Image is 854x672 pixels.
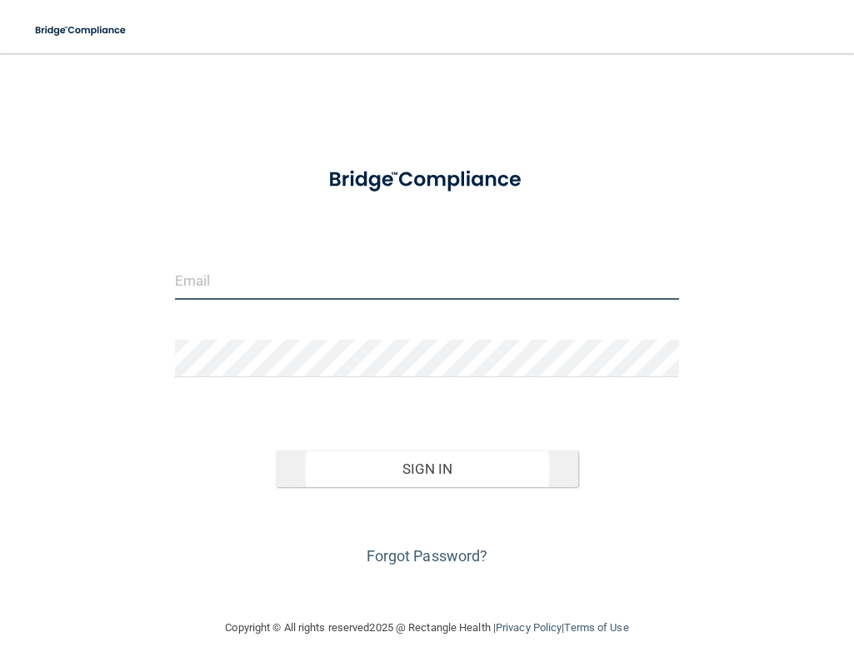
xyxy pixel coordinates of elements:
input: Email [175,262,679,300]
div: Copyright © All rights reserved 2025 @ Rectangle Health | | [123,601,732,655]
button: Sign In [276,450,578,487]
a: Forgot Password? [367,547,488,565]
img: bridge_compliance_login_screen.278c3ca4.svg [25,13,137,47]
a: Terms of Use [564,621,628,634]
img: bridge_compliance_login_screen.278c3ca4.svg [307,153,547,207]
a: Privacy Policy [496,621,562,634]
